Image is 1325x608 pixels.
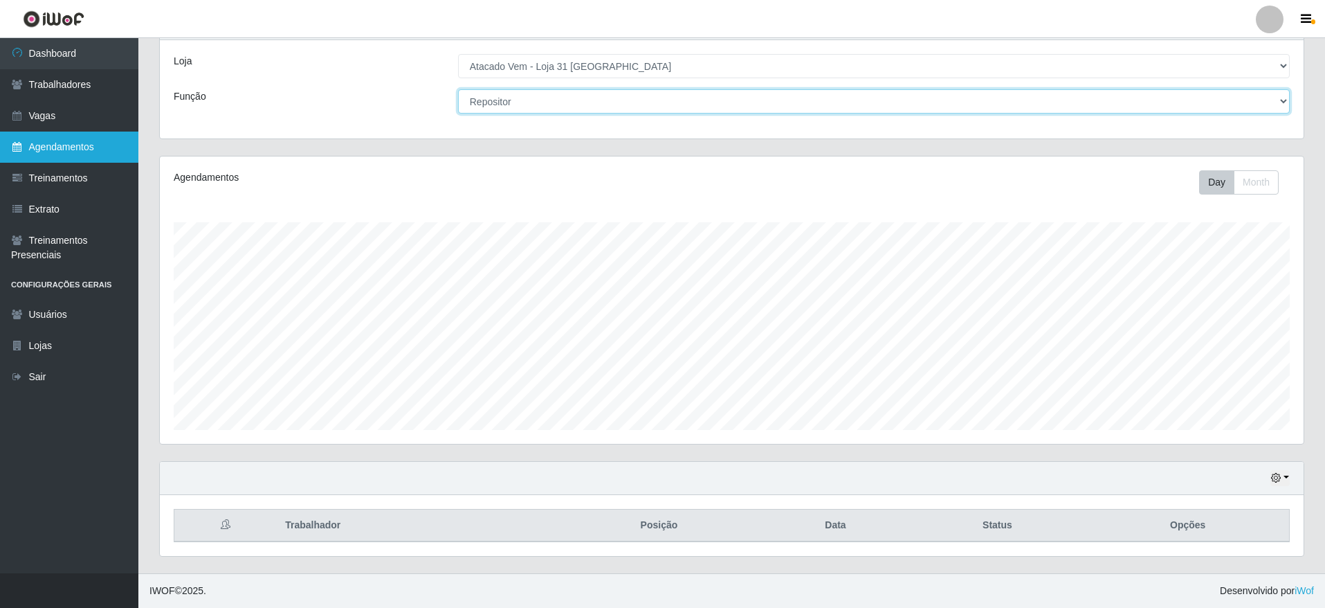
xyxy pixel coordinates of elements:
div: First group [1199,170,1279,195]
button: Month [1234,170,1279,195]
th: Trabalhador [277,510,555,542]
img: CoreUI Logo [23,10,84,28]
th: Posição [555,510,762,542]
th: Opções [1086,510,1289,542]
a: iWof [1295,585,1314,596]
div: Agendamentos [174,170,627,185]
span: Desenvolvido por [1220,584,1314,598]
div: Toolbar with button groups [1199,170,1290,195]
button: Day [1199,170,1234,195]
th: Data [763,510,908,542]
label: Loja [174,54,192,69]
label: Função [174,89,206,104]
span: IWOF [149,585,175,596]
th: Status [908,510,1086,542]
span: © 2025 . [149,584,206,598]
